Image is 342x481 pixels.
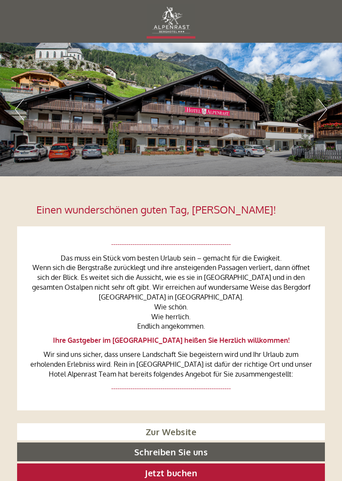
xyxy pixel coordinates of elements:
[32,254,310,331] span: Das muss ein Stück vom besten Urlaub sein – gemacht für die Ewigkeit. Wenn sich die Bergstraße zu...
[111,240,231,248] span: --------------------------------------------------------
[15,99,24,120] button: Previous
[111,384,231,392] span: --------------------------------------------------------
[36,204,276,215] h1: Einen wunderschönen guten Tag, [PERSON_NAME]!
[17,423,325,441] a: Zur Website
[30,350,312,378] span: Wir sind uns sicher, dass unsere Landschaft Sie begeistern wird und Ihr Urlaub zum erholenden Erl...
[318,99,327,120] button: Next
[17,442,325,461] a: Schreiben Sie uns
[53,336,289,344] strong: Ihre Gastgeber im [GEOGRAPHIC_DATA] heißen Sie Herzlich willkommen!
